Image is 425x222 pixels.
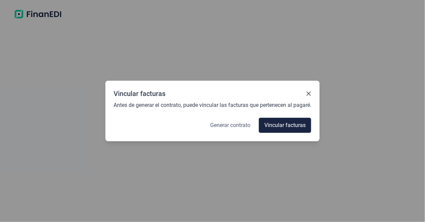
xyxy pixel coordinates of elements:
span: Vincular facturas [264,121,306,129]
button: Vincular facturas [259,117,311,133]
span: Generar contrato [210,121,250,129]
button: Generar contrato [205,117,256,133]
div: Vincular facturas [114,89,165,98]
span: Antes de generar el contrato, puede vincular las facturas que pertenecen al pagaré. [114,101,311,109]
button: Close [306,91,311,96]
